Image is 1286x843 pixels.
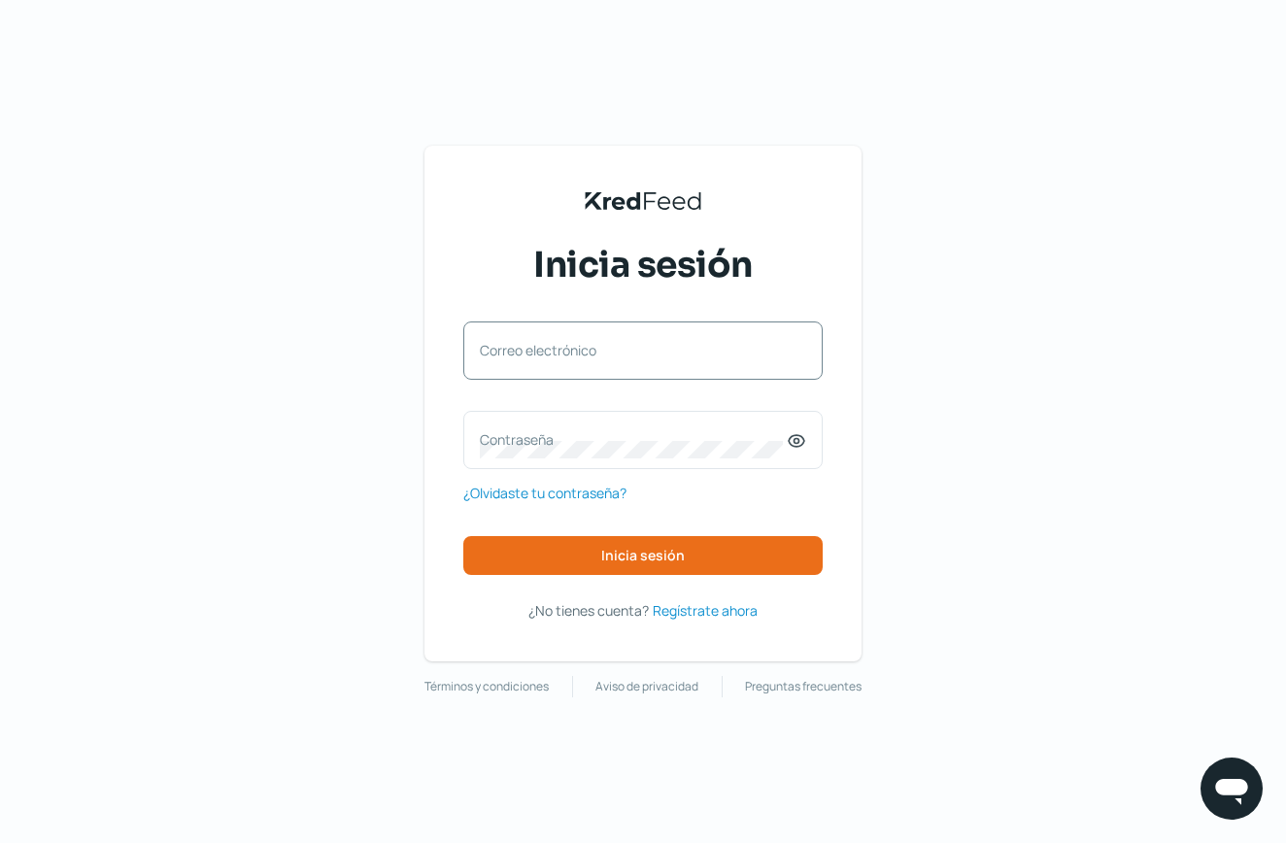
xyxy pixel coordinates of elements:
a: Preguntas frecuentes [745,676,862,697]
a: ¿Olvidaste tu contraseña? [463,481,626,505]
span: Inicia sesión [533,241,753,289]
button: Inicia sesión [463,536,823,575]
label: Contraseña [480,430,787,449]
a: Términos y condiciones [424,676,549,697]
a: Regístrate ahora [653,598,758,623]
label: Correo electrónico [480,341,787,359]
span: Inicia sesión [601,549,685,562]
a: Aviso de privacidad [595,676,698,697]
span: ¿No tienes cuenta? [528,601,649,620]
img: chatIcon [1212,769,1251,808]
